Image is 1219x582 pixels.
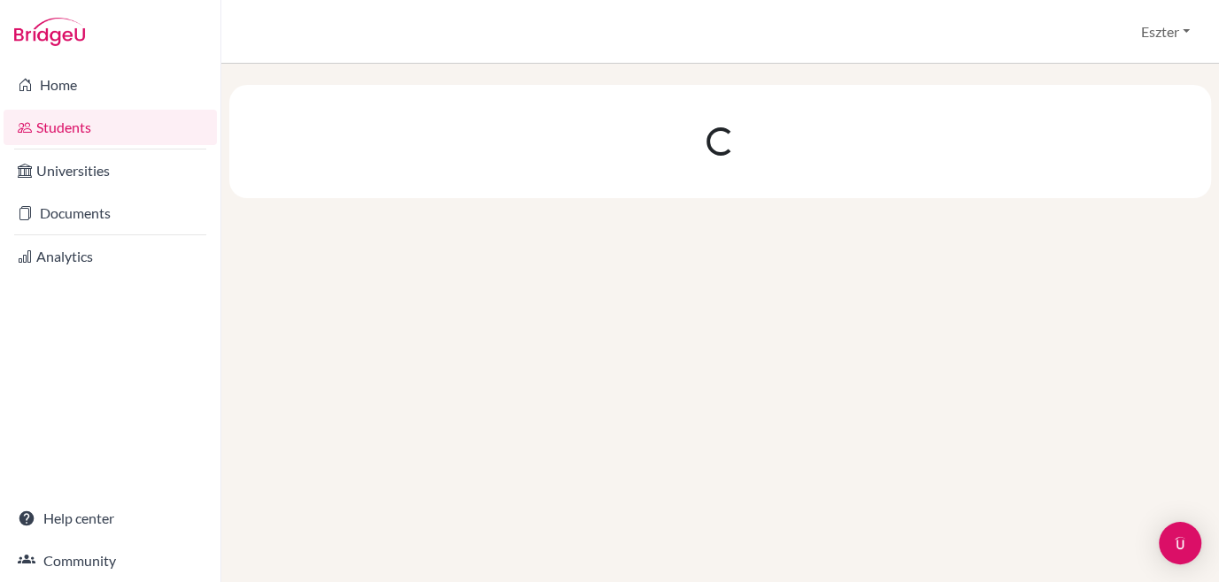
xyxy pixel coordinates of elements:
a: Students [4,110,217,145]
a: Analytics [4,239,217,274]
a: Community [4,543,217,578]
a: Help center [4,501,217,536]
div: Open Intercom Messenger [1159,522,1201,564]
button: Eszter [1133,15,1198,49]
a: Universities [4,153,217,188]
a: Documents [4,195,217,231]
a: Home [4,67,217,103]
img: Bridge-U [14,18,85,46]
